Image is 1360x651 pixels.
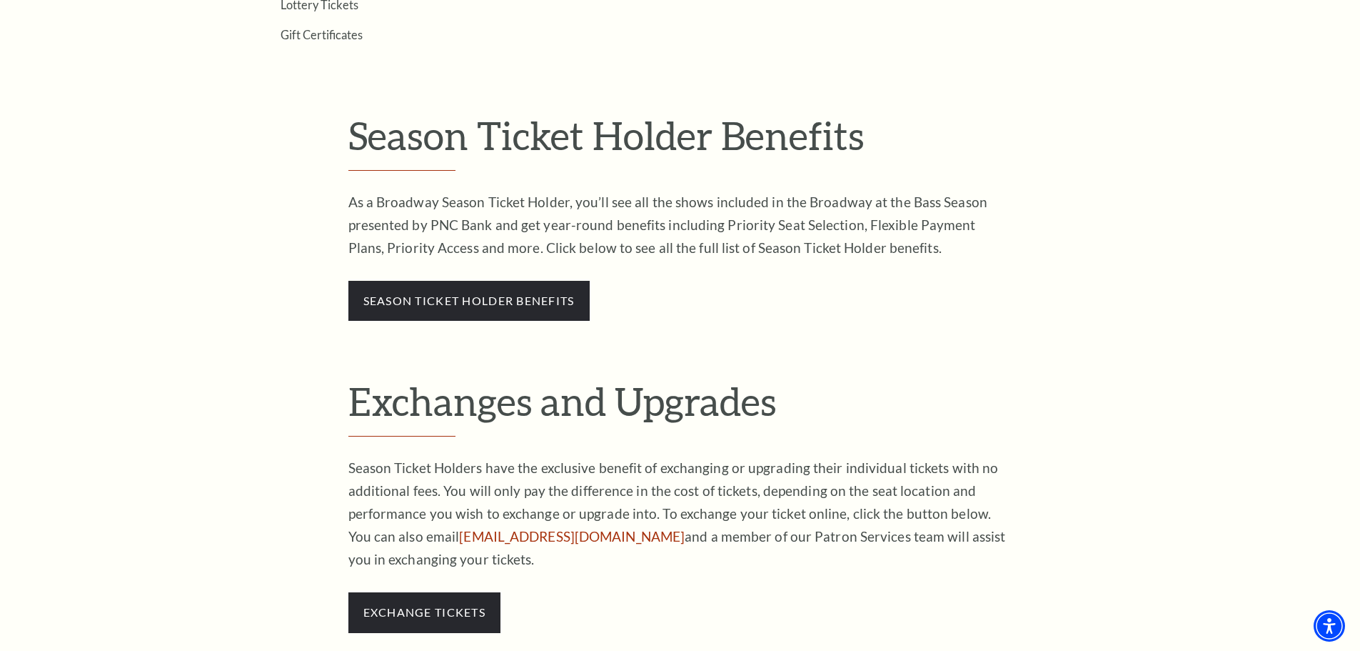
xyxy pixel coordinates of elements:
a: season ticket holder benefits [363,294,575,307]
p: As a Broadway Season Ticket Holder, you’ll see all the shows included in the Broadway at the Bass... [348,191,1012,259]
a: [EMAIL_ADDRESS][DOMAIN_NAME] [459,528,685,545]
h2: Exchanges and Upgrades [348,378,1012,437]
a: exchange tickets [363,605,485,619]
h2: Season Ticket Holder Benefits [348,112,1012,171]
div: Accessibility Menu [1314,610,1345,642]
p: Season Ticket Holders have the exclusive benefit of exchanging or upgrading their individual tick... [348,457,1012,571]
a: Gift Certificates [281,28,363,41]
